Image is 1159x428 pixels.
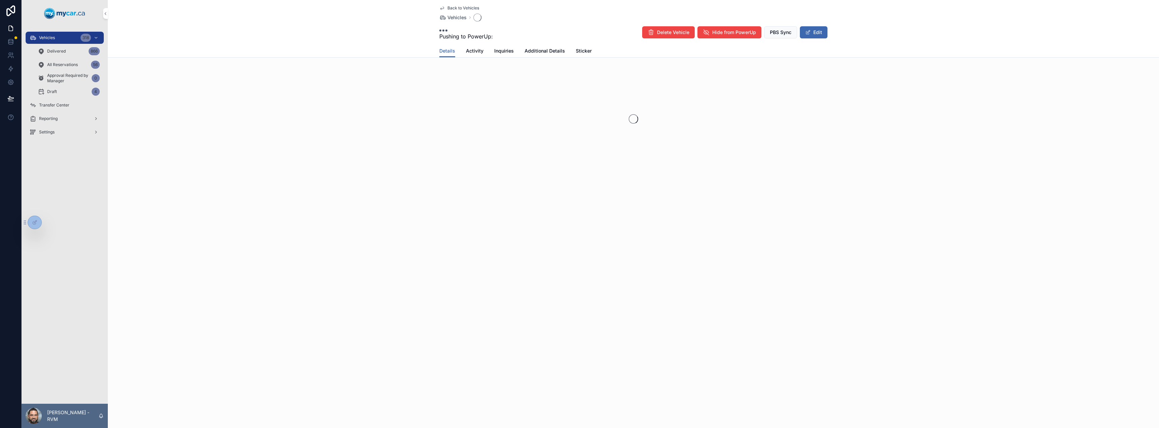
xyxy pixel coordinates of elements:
[39,102,69,108] span: Transfer Center
[26,126,104,138] a: Settings
[466,48,483,54] span: Activity
[642,26,695,38] button: Delete Vehicle
[447,14,467,21] span: Vehicles
[44,8,85,19] img: App logo
[47,62,78,67] span: All Reservations
[494,48,514,54] span: Inquiries
[697,26,761,38] button: Hide from PowerUp
[466,45,483,58] a: Activity
[47,89,57,94] span: Draft
[657,29,689,36] span: Delete Vehicle
[92,74,100,82] div: 0
[712,29,756,36] span: Hide from PowerUp
[26,32,104,44] a: Vehicles318
[525,45,565,58] a: Additional Details
[81,34,91,42] div: 318
[47,73,89,84] span: Approval Required by Manager
[47,409,98,423] p: [PERSON_NAME] - RVM
[39,116,58,121] span: Reporting
[91,61,100,69] div: 56
[764,26,797,38] button: PBS Sync
[439,45,455,58] a: Details
[39,129,55,135] span: Settings
[439,32,493,40] span: Pushing to PowerUp:
[576,48,592,54] span: Sticker
[34,72,104,84] a: Approval Required by Manager0
[494,45,514,58] a: Inquiries
[34,86,104,98] a: Draft4
[525,48,565,54] span: Additional Details
[439,5,479,11] a: Back to Vehicles
[26,113,104,125] a: Reporting
[447,5,479,11] span: Back to Vehicles
[439,14,467,21] a: Vehicles
[34,59,104,71] a: All Reservations56
[800,26,827,38] button: Edit
[22,27,108,147] div: scrollable content
[47,49,66,54] span: Delivered
[39,35,55,40] span: Vehicles
[576,45,592,58] a: Sticker
[89,47,100,55] div: 866
[92,88,100,96] div: 4
[439,48,455,54] span: Details
[26,99,104,111] a: Transfer Center
[770,29,791,36] span: PBS Sync
[34,45,104,57] a: Delivered866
